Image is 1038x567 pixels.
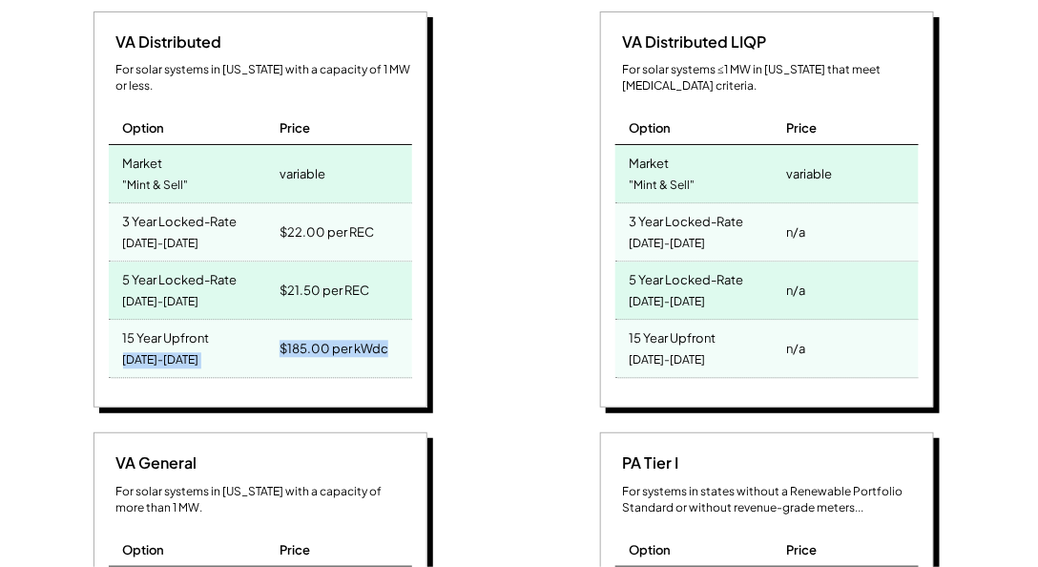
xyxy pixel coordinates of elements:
div: "Mint & Sell" [630,173,695,199]
div: 3 Year Locked-Rate [630,208,744,230]
div: 15 Year Upfront [123,325,210,346]
div: Option [630,541,672,558]
div: variable [786,160,832,187]
div: n/a [786,277,805,304]
div: "Mint & Sell" [123,173,189,199]
div: Market [123,150,163,172]
div: [DATE]-[DATE] [123,347,199,373]
div: Price [786,541,817,558]
div: Option [630,119,672,136]
div: n/a [786,219,805,245]
div: [DATE]-[DATE] [630,347,706,373]
div: [DATE]-[DATE] [630,231,706,257]
div: 3 Year Locked-Rate [123,208,238,230]
div: 5 Year Locked-Rate [630,266,744,288]
div: Option [123,119,165,136]
div: $21.50 per REC [280,277,369,304]
div: $185.00 per kWdc [280,335,388,362]
div: n/a [786,335,805,362]
div: VA Distributed LIQP [615,31,767,52]
div: PA Tier I [615,452,679,473]
div: $22.00 per REC [280,219,374,245]
div: [DATE]-[DATE] [123,289,199,315]
div: For solar systems in [US_STATE] with a capacity of 1 MW or less. [116,62,412,94]
div: Price [280,541,310,558]
div: 15 Year Upfront [630,325,716,346]
div: VA General [109,452,197,473]
div: [DATE]-[DATE] [630,289,706,315]
div: For solar systems in [US_STATE] with a capacity of more than 1 MW. [116,484,412,516]
div: Option [123,541,165,558]
div: Price [280,119,310,136]
div: Price [786,119,817,136]
div: Market [630,150,670,172]
div: For systems in states without a Renewable Portfolio Standard or without revenue-grade meters... [623,484,919,516]
div: [DATE]-[DATE] [123,231,199,257]
div: VA Distributed [109,31,222,52]
div: variable [280,160,325,187]
div: For solar systems ≤1 MW in [US_STATE] that meet [MEDICAL_DATA] criteria. [623,62,919,94]
div: 5 Year Locked-Rate [123,266,238,288]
